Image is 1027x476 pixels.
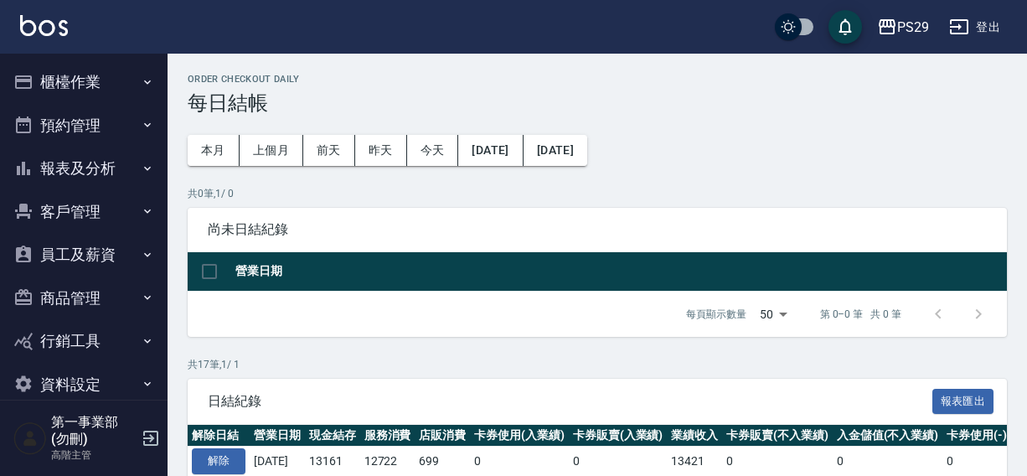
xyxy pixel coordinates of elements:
button: 櫃檯作業 [7,60,161,104]
div: PS29 [897,17,929,38]
span: 日結紀錄 [208,393,932,410]
div: 50 [753,292,793,337]
button: 資料設定 [7,363,161,406]
button: 預約管理 [7,104,161,147]
p: 每頁顯示數量 [686,307,746,322]
th: 業績收入 [667,425,722,447]
button: 登出 [942,12,1007,43]
th: 卡券使用(入業績) [470,425,569,447]
button: [DATE] [458,135,523,166]
p: 共 0 筆, 1 / 0 [188,186,1007,201]
th: 店販消費 [415,425,470,447]
button: save [828,10,862,44]
button: 行銷工具 [7,319,161,363]
th: 卡券販賣(不入業績) [722,425,833,447]
th: 現金結存 [305,425,360,447]
th: 營業日期 [250,425,305,447]
img: Logo [20,15,68,36]
button: 報表匯出 [932,389,994,415]
button: 今天 [407,135,459,166]
th: 卡券使用(-) [942,425,1011,447]
button: 客戶管理 [7,190,161,234]
button: 報表及分析 [7,147,161,190]
th: 營業日期 [231,252,1007,292]
button: 商品管理 [7,277,161,320]
img: Person [13,422,47,455]
button: 上個月 [240,135,303,166]
a: 報表匯出 [932,392,994,408]
h5: 第一事業部 (勿刪) [51,414,137,448]
button: 本月 [188,135,240,166]
h3: 每日結帳 [188,91,1007,115]
button: 員工及薪資 [7,233,161,277]
th: 入金儲值(不入業績) [833,425,943,447]
button: 前天 [303,135,355,166]
p: 高階主管 [51,448,137,463]
button: PS29 [870,10,936,44]
p: 共 17 筆, 1 / 1 [188,357,1007,372]
span: 尚未日結紀錄 [208,221,987,238]
th: 解除日結 [188,425,250,447]
th: 卡券販賣(入業績) [569,425,668,447]
h2: Order checkout daily [188,74,1007,85]
button: 昨天 [355,135,407,166]
p: 第 0–0 筆 共 0 筆 [820,307,901,322]
button: 解除 [192,448,245,474]
button: [DATE] [524,135,587,166]
th: 服務消費 [360,425,415,447]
